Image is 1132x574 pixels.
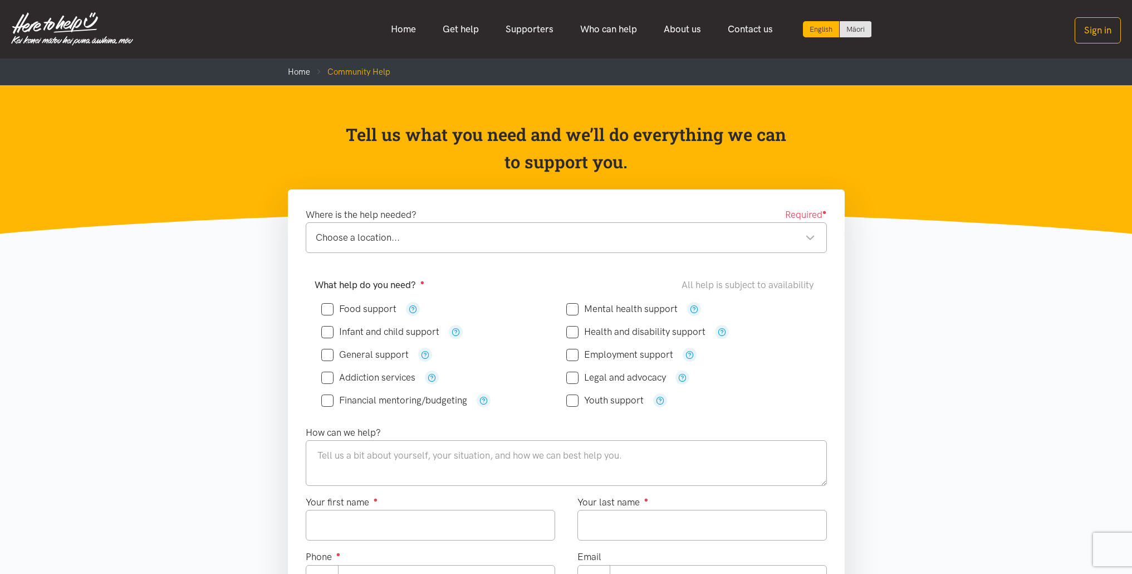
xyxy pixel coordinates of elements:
[306,495,378,510] label: Your first name
[420,278,425,286] sup: ●
[321,327,439,337] label: Infant and child support
[567,17,650,41] a: Who can help
[316,230,815,245] div: Choose a location...
[822,208,827,216] sup: ●
[374,495,378,504] sup: ●
[321,373,415,382] label: Addiction services
[566,304,678,314] label: Mental health support
[785,207,827,222] span: Required
[378,17,429,41] a: Home
[566,350,673,359] label: Employment support
[306,549,341,565] label: Phone
[321,304,396,314] label: Food support
[315,278,425,293] label: What help do you need?
[336,550,341,558] sup: ●
[1075,17,1121,43] button: Sign in
[345,121,787,176] p: Tell us what you need and we’ll do everything we can to support you.
[577,495,649,510] label: Your last name
[566,327,705,337] label: Health and disability support
[321,396,467,405] label: Financial mentoring/budgeting
[310,65,390,79] li: Community Help
[682,278,818,293] div: All help is subject to availability
[566,396,644,405] label: Youth support
[306,207,416,222] label: Where is the help needed?
[492,17,567,41] a: Supporters
[321,350,409,359] label: General support
[429,17,492,41] a: Get help
[566,373,666,382] label: Legal and advocacy
[803,21,840,37] div: Current language
[306,425,381,440] label: How can we help?
[288,67,310,77] a: Home
[644,495,649,504] sup: ●
[803,21,872,37] div: Language toggle
[840,21,871,37] a: Switch to Te Reo Māori
[11,12,133,46] img: Home
[650,17,714,41] a: About us
[714,17,786,41] a: Contact us
[577,549,601,565] label: Email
